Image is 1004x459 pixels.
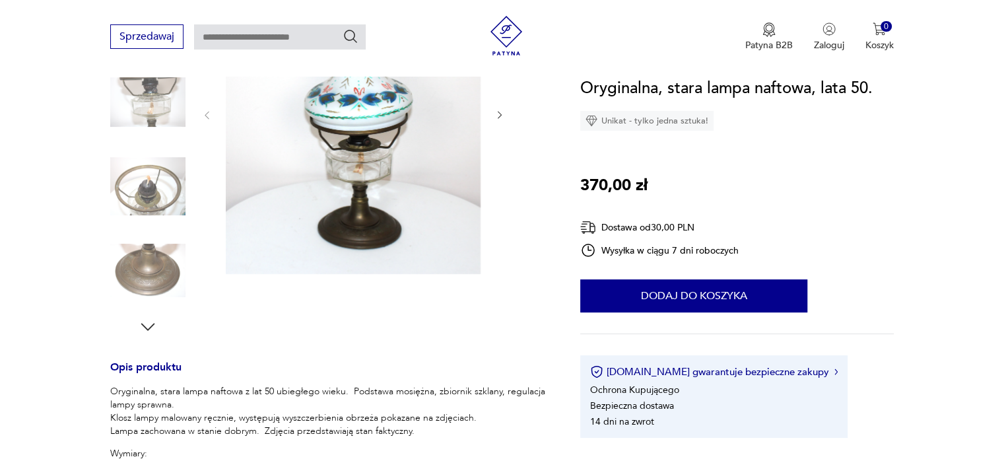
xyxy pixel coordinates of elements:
li: Bezpieczna dostawa [590,400,674,412]
div: Wysyłka w ciągu 7 dni roboczych [580,242,739,258]
img: Ikonka użytkownika [822,22,836,36]
img: Ikona medalu [762,22,776,37]
div: Unikat - tylko jedna sztuka! [580,111,714,131]
a: Ikona medaluPatyna B2B [745,22,793,52]
img: Ikona koszyka [873,22,886,36]
img: Ikona certyfikatu [590,365,603,378]
p: Oryginalna, stara lampa naftowa z lat 50 ubiegłego wieku. Podstawa mosiężna, zbiornik szklany, re... [110,385,549,438]
img: Zdjęcie produktu Oryginalna, stara lampa naftowa, lata 50. [110,233,185,308]
button: Zaloguj [814,22,844,52]
img: Zdjęcie produktu Oryginalna, stara lampa naftowa, lata 50. [110,65,185,140]
img: Zdjęcie produktu Oryginalna, stara lampa naftowa, lata 50. [110,149,185,224]
button: Patyna B2B [745,22,793,52]
div: Dostawa od 30,00 PLN [580,219,739,236]
button: Dodaj do koszyka [580,279,807,312]
p: Koszyk [865,39,894,52]
li: 14 dni na zwrot [590,415,654,428]
a: Sprzedawaj [110,33,184,42]
button: Sprzedawaj [110,24,184,49]
div: 0 [881,21,892,32]
img: Ikona dostawy [580,219,596,236]
p: Patyna B2B [745,39,793,52]
button: [DOMAIN_NAME] gwarantuje bezpieczne zakupy [590,365,838,378]
li: Ochrona Kupującego [590,384,679,396]
h1: Oryginalna, stara lampa naftowa, lata 50. [580,76,873,101]
img: Ikona strzałki w prawo [834,369,838,375]
img: Patyna - sklep z meblami i dekoracjami vintage [486,16,526,55]
img: Ikona diamentu [586,115,597,127]
h3: Opis produktu [110,363,549,385]
button: Szukaj [343,28,358,44]
p: Zaloguj [814,39,844,52]
p: 370,00 zł [580,173,648,198]
button: 0Koszyk [865,22,894,52]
